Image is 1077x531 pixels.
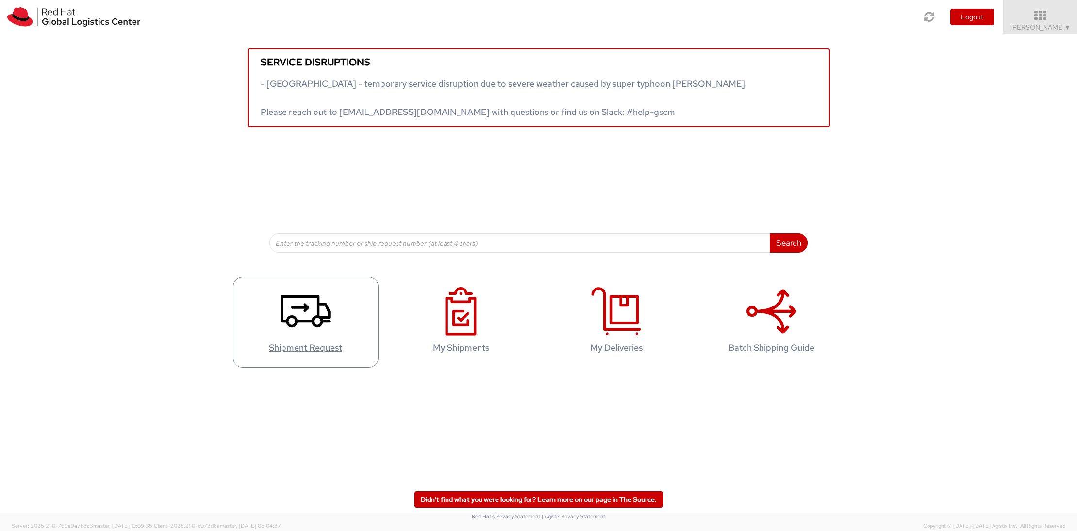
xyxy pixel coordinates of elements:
[950,9,994,25] button: Logout
[269,233,771,253] input: Enter the tracking number or ship request number (at least 4 chars)
[709,343,834,353] h4: Batch Shipping Guide
[261,78,745,117] span: - [GEOGRAPHIC_DATA] - temporary service disruption due to severe weather caused by super typhoon ...
[414,491,663,508] a: Didn't find what you were looking for? Learn more on our page in The Source.
[248,48,830,127] a: Service disruptions - [GEOGRAPHIC_DATA] - temporary service disruption due to severe weather caus...
[1010,23,1071,32] span: [PERSON_NAME]
[699,277,845,368] a: Batch Shipping Guide
[243,343,368,353] h4: Shipment Request
[12,522,152,529] span: Server: 2025.21.0-769a9a7b8c3
[542,513,605,520] a: | Agistix Privacy Statement
[398,343,524,353] h4: My Shipments
[261,57,817,67] h5: Service disruptions
[554,343,679,353] h4: My Deliveries
[544,277,689,368] a: My Deliveries
[923,522,1065,530] span: Copyright © [DATE]-[DATE] Agistix Inc., All Rights Reserved
[233,277,379,368] a: Shipment Request
[388,277,534,368] a: My Shipments
[472,513,540,520] a: Red Hat's Privacy Statement
[93,522,152,529] span: master, [DATE] 10:09:35
[154,522,281,529] span: Client: 2025.21.0-c073d8a
[770,233,808,253] button: Search
[220,522,281,529] span: master, [DATE] 08:04:37
[1065,24,1071,32] span: ▼
[7,7,140,27] img: rh-logistics-00dfa346123c4ec078e1.svg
